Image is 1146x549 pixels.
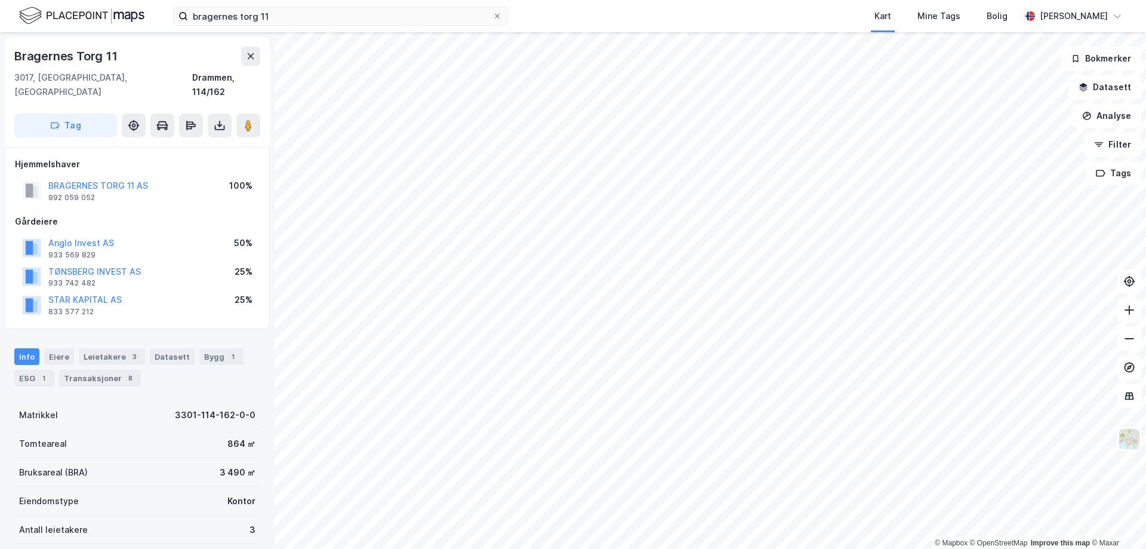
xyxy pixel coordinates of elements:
[935,539,968,547] a: Mapbox
[229,179,252,193] div: 100%
[987,9,1008,23] div: Bolig
[19,408,58,422] div: Matrikkel
[1061,47,1141,70] button: Bokmerker
[19,437,67,451] div: Tomteareal
[234,236,252,250] div: 50%
[192,70,260,99] div: Drammen, 114/162
[1086,161,1141,185] button: Tags
[19,523,88,537] div: Antall leietakere
[1068,75,1141,99] button: Datasett
[1031,539,1090,547] a: Improve this map
[1118,428,1141,450] img: Z
[14,370,54,387] div: ESG
[235,293,252,307] div: 25%
[14,348,39,365] div: Info
[48,193,95,203] div: 992 059 052
[14,114,117,137] button: Tag
[227,494,255,508] div: Kontor
[249,523,255,537] div: 3
[44,348,74,365] div: Eiere
[227,351,239,363] div: 1
[917,9,960,23] div: Mine Tags
[128,351,140,363] div: 3
[19,494,79,508] div: Eiendomstype
[124,372,136,384] div: 8
[15,214,260,229] div: Gårdeiere
[1084,133,1141,157] button: Filter
[1072,104,1141,128] button: Analyse
[175,408,255,422] div: 3301-114-162-0-0
[48,278,95,288] div: 933 742 482
[14,47,120,66] div: Bragernes Torg 11
[227,437,255,451] div: 864 ㎡
[59,370,141,387] div: Transaksjoner
[235,265,252,279] div: 25%
[199,348,244,365] div: Bygg
[19,465,88,480] div: Bruksareal (BRA)
[1086,492,1146,549] iframe: Chat Widget
[19,5,144,26] img: logo.f888ab2527a4732fd821a326f86c7f29.svg
[970,539,1028,547] a: OpenStreetMap
[15,157,260,171] div: Hjemmelshaver
[14,70,192,99] div: 3017, [GEOGRAPHIC_DATA], [GEOGRAPHIC_DATA]
[220,465,255,480] div: 3 490 ㎡
[79,348,145,365] div: Leietakere
[1040,9,1108,23] div: [PERSON_NAME]
[874,9,891,23] div: Kart
[38,372,50,384] div: 1
[188,7,492,25] input: Søk på adresse, matrikkel, gårdeiere, leietakere eller personer
[1086,492,1146,549] div: Kontrollprogram for chat
[48,250,95,260] div: 933 569 829
[48,307,94,317] div: 833 577 212
[150,348,195,365] div: Datasett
